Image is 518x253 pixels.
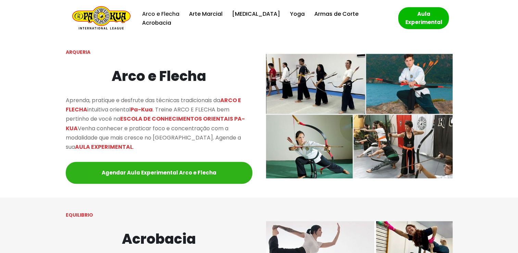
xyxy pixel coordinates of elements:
a: Aula Experimental [398,7,449,29]
mark: ESCOLA DE CONHECIMENTOS ORIENTAIS PA-KUA [66,115,245,132]
strong: EQUILIBRIO [66,212,93,218]
div: Menu primário [141,9,388,27]
mark: AULA EXPERIMENTAL [75,143,133,151]
mark: Pa-Kua [130,106,153,113]
img: Pa-Kua arco e flecha [266,54,453,179]
a: [MEDICAL_DATA] [232,9,280,19]
a: Acrobacia [142,18,171,27]
a: Escola de Conhecimentos Orientais Pa-Kua Uma escola para toda família [69,6,130,31]
a: Arco e Flecha [142,9,179,19]
a: Arte Marcial [189,9,223,19]
a: Armas de Corte [314,9,358,19]
a: Yoga [290,9,304,19]
a: Agendar Aula Experimental Arco e Flecha [66,162,252,184]
p: Aprenda, pratique e desfrute das técnicas tradicionais da intuitiva oriental . Treine ARCO E FLEC... [66,96,252,152]
strong: ARQUERIA [66,49,90,56]
h2: Acrobacia [66,228,252,250]
h2: Arco e Flecha [66,65,252,87]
